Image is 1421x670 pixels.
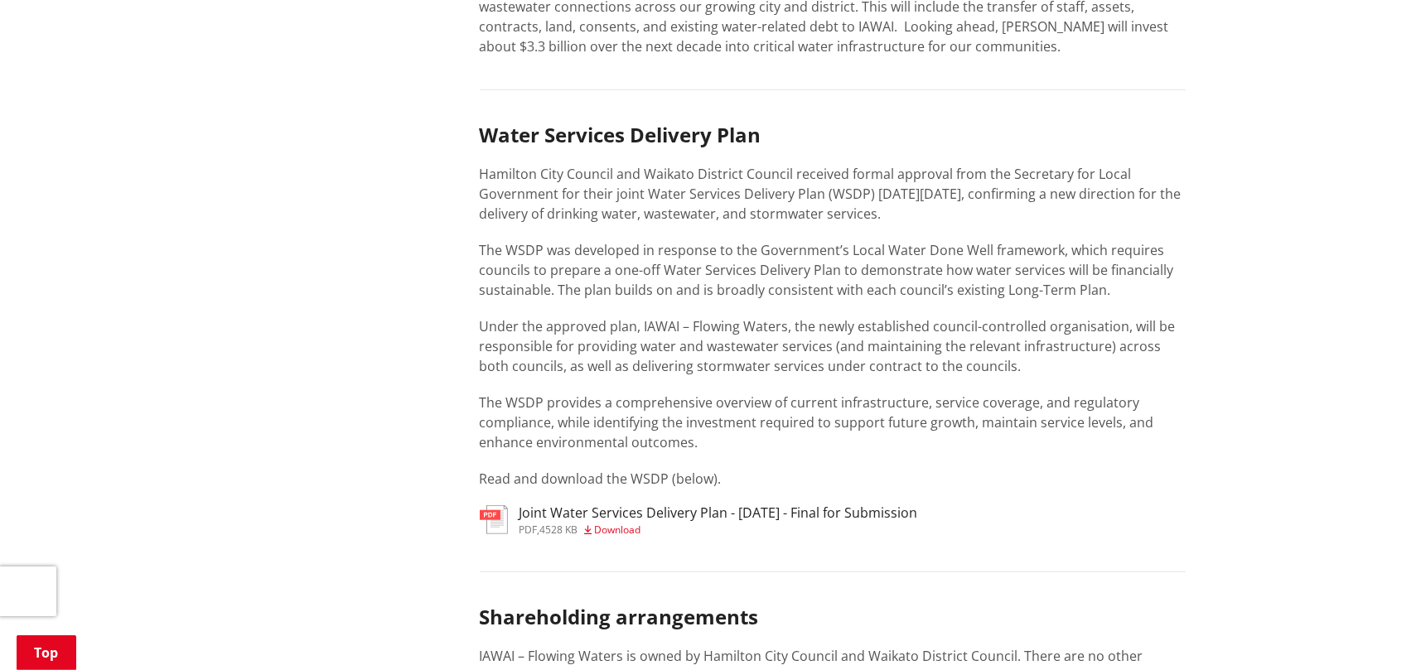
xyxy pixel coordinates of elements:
[520,505,918,521] h3: Joint Water Services Delivery Plan - [DATE] - Final for Submission
[480,505,918,535] a: Joint Water Services Delivery Plan - [DATE] - Final for Submission pdf,4528 KB Download
[480,316,1186,376] p: Under the approved plan, IAWAI – Flowing Waters, the newly established council-controlled organis...
[480,164,1186,224] p: Hamilton City Council and Waikato District Council received formal approval from the Secretary fo...
[480,469,1186,489] p: Read and download the WSDP (below).
[520,525,918,535] div: ,
[480,393,1186,452] p: The WSDP provides a comprehensive overview of current infrastructure, service coverage, and regul...
[480,121,761,148] strong: Water Services Delivery Plan
[17,635,76,670] a: Top
[480,603,759,630] strong: Shareholding arrangements
[520,523,538,537] span: pdf
[540,523,578,537] span: 4528 KB
[1345,600,1404,660] iframe: Messenger Launcher
[480,240,1186,300] p: The WSDP was developed in response to the Government’s Local Water Done Well framework, which req...
[480,505,508,534] img: document-pdf.svg
[595,523,641,537] span: Download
